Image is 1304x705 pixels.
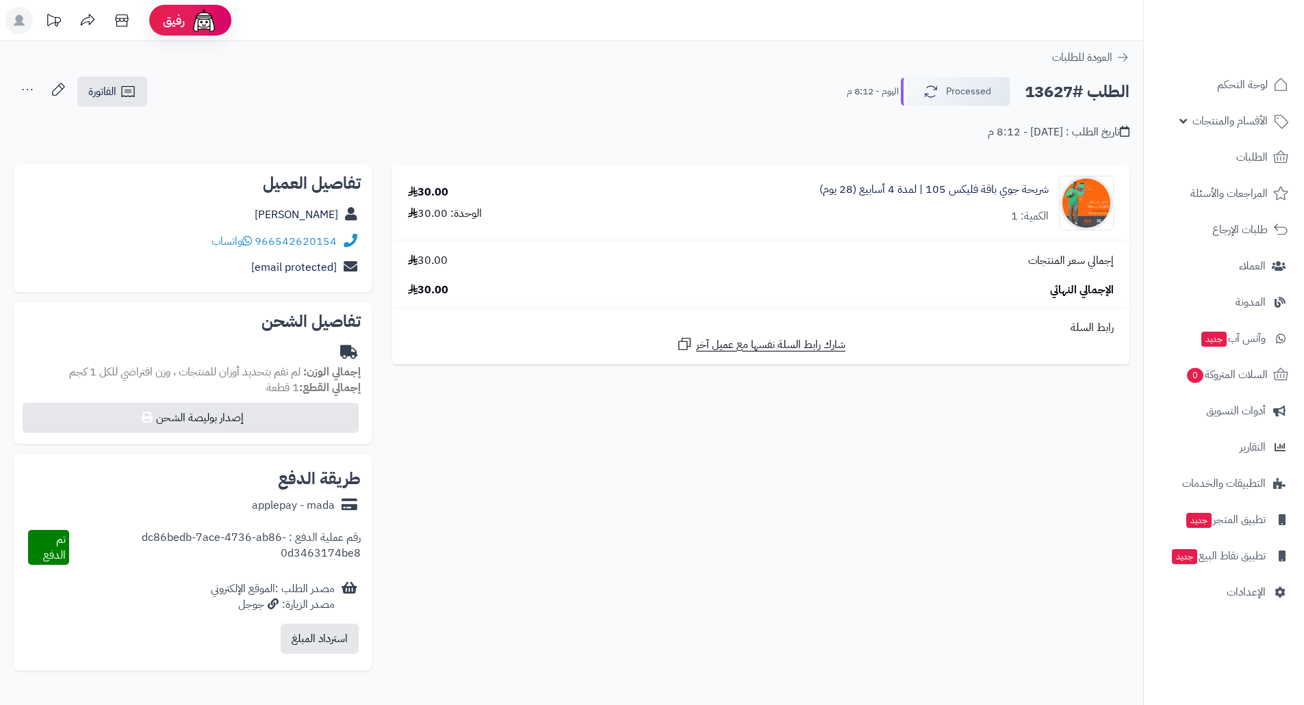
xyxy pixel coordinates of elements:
[69,530,361,566] div: رقم عملية الدفع : dc86bedb-7ace-4736-ab86-0d3463174be8
[212,233,252,250] a: واتساب
[1171,546,1266,566] span: تطبيق نقاط البيع
[25,313,361,330] h2: تفاصيل الشحن
[408,282,448,298] span: 30.00
[1050,282,1114,298] span: الإجمالي النهائي
[901,77,1010,106] button: Processed
[1028,253,1114,269] span: إجمالي سعر المنتجات
[36,7,71,38] a: تحديثات المنصة
[408,206,482,222] div: الوحدة: 30.00
[255,207,338,223] a: [PERSON_NAME]
[1152,286,1296,319] a: المدونة
[88,83,116,100] span: الفاتورة
[303,364,361,380] strong: إجمالي الوزن:
[1172,549,1197,564] span: جديد
[69,364,301,380] span: لم تقم بتحديد أوزان للمنتجات ، وزن افتراضي للكل 1 كجم
[1212,220,1268,239] span: طلبات الإرجاع
[1152,213,1296,246] a: طلبات الإرجاع
[281,624,359,654] button: استرداد المبلغ
[25,175,361,191] h2: تفاصيل العميل
[1192,111,1268,131] span: الأقسام والمنتجات
[1152,358,1296,391] a: السلات المتروكة0
[1152,395,1296,427] a: أدوات التسويق
[251,259,337,276] a: [email protected]
[1236,293,1266,312] span: المدونة
[211,597,335,613] div: مصدر الزيارة: جوجل
[1201,332,1227,347] span: جديد
[255,233,337,250] a: 966542620154
[1182,474,1266,493] span: التطبيقات والخدمات
[299,380,361,396] strong: إجمالي القطع:
[252,498,335,514] div: applepay - mada
[988,124,1129,140] div: تاريخ الطلب : [DATE] - 8:12 م
[190,7,218,34] img: ai-face.png
[1200,329,1266,348] span: وآتس آب
[408,253,448,269] span: 30.00
[1236,148,1268,167] span: الطلبات
[77,77,147,107] a: الفاتورة
[1152,177,1296,210] a: المراجعات والأسئلة
[1186,513,1212,528] span: جديد
[1190,184,1268,203] span: المراجعات والأسئلة
[1060,176,1113,230] img: 1751337643-503552692_1107209794769509_2033293026067938217_n-90x90.jpg
[43,531,66,563] span: تم الدفع
[1152,322,1296,355] a: وآتس آبجديد
[1011,209,1049,224] div: الكمية: 1
[1152,431,1296,464] a: التقارير
[278,470,361,487] h2: طريقة الدفع
[1152,503,1296,536] a: تطبيق المتجرجديد
[676,336,845,353] a: شارك رابط السلة نفسها مع عميل آخر
[1187,368,1203,383] span: 0
[1152,141,1296,174] a: الطلبات
[163,12,185,29] span: رفيق
[1240,438,1266,457] span: التقارير
[696,337,845,353] span: شارك رابط السلة نفسها مع عميل آخر
[23,403,359,433] button: إصدار بوليصة الشحن
[1211,34,1291,62] img: logo-2.png
[1206,401,1266,421] span: أدوات التسويق
[1227,583,1266,602] span: الإعدادات
[1152,250,1296,282] a: العملاء
[1025,78,1129,106] h2: الطلب #13627
[1152,576,1296,609] a: الإعدادات
[1217,75,1268,94] span: لوحة التحكم
[1152,68,1296,101] a: لوحة التحكم
[266,380,361,396] small: 1 قطعة
[408,185,448,200] div: 30.00
[398,320,1124,336] div: رابط السلة
[1152,540,1296,572] a: تطبيق نقاط البيعجديد
[1239,256,1266,276] span: العملاء
[819,182,1049,198] a: شريحة جوي باقة فليكس 105 | لمدة 4 أسابيع (28 يوم)
[1185,510,1266,529] span: تطبيق المتجر
[1186,365,1268,384] span: السلات المتروكة
[211,581,335,613] div: مصدر الطلب :الموقع الإلكتروني
[1052,49,1112,66] span: العودة للطلبات
[847,85,899,98] small: اليوم - 8:12 م
[1152,467,1296,500] a: التطبيقات والخدمات
[1052,49,1129,66] a: العودة للطلبات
